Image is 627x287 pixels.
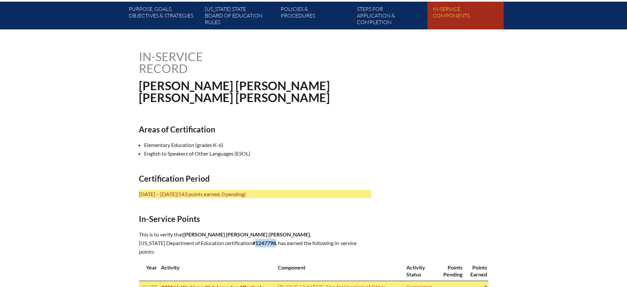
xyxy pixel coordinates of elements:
p: This is to verify that , [US_STATE] Department of Education certification , has earned the follow... [139,230,371,256]
b: #1247798 [252,240,276,246]
a: In-servicecomponents [430,4,506,29]
h1: In-service record [139,51,272,74]
span: [PERSON_NAME] [PERSON_NAME] [PERSON_NAME] [183,231,310,237]
th: Activity [158,261,275,281]
th: Points Pending [437,261,464,281]
h2: Areas of Certification [139,125,371,134]
th: Points Earned [464,261,488,281]
li: English to Speakers of Other Languages (ESOL) [144,149,376,158]
h2: Certification Period [139,174,371,183]
th: Activity Status [404,261,437,281]
th: Year [139,261,158,281]
th: Component [275,261,404,281]
h2: In-Service Points [139,214,371,224]
a: [US_STATE] StateBoard of Education rules [202,4,278,29]
a: Purpose, goals,objectives & strategies [126,4,202,29]
h1: [PERSON_NAME] [PERSON_NAME] [PERSON_NAME] [PERSON_NAME] [139,80,356,103]
a: Steps forapplication & completion [354,4,430,29]
li: Elementary Education (grades K-6) [144,141,376,149]
a: Policies &Procedures [278,4,354,29]
p: [DATE] – [DATE] [139,190,371,198]
span: (143 points earned, 0 pending) [177,191,246,197]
